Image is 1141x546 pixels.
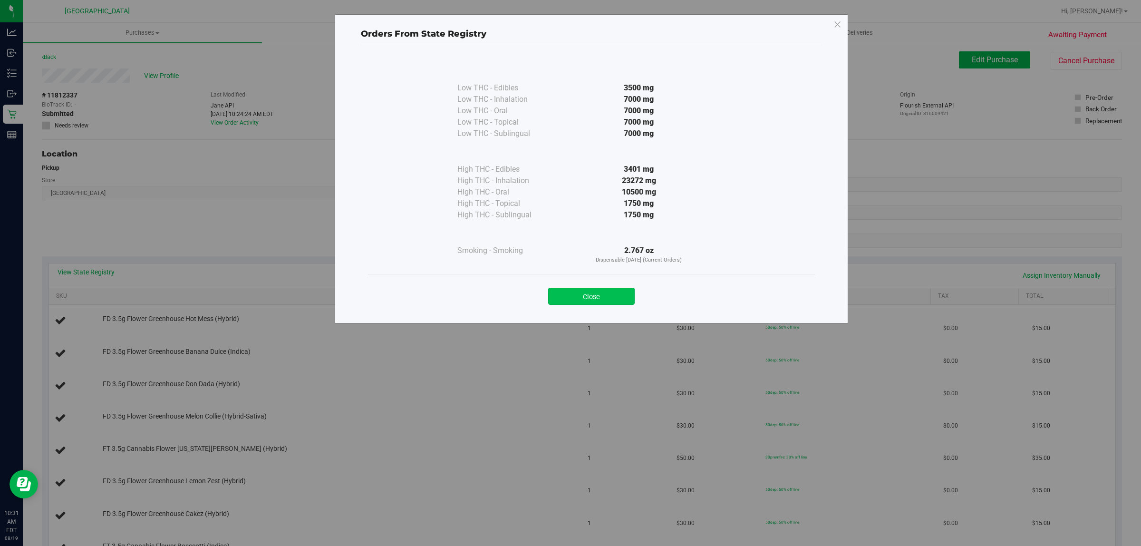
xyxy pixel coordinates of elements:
div: 1750 mg [552,198,725,209]
iframe: Resource center [10,470,38,498]
div: 10500 mg [552,186,725,198]
div: 7000 mg [552,105,725,117]
div: 7000 mg [552,128,725,139]
div: High THC - Oral [457,186,552,198]
div: High THC - Sublingual [457,209,552,221]
div: 1750 mg [552,209,725,221]
div: 3500 mg [552,82,725,94]
div: 7000 mg [552,117,725,128]
div: High THC - Inhalation [457,175,552,186]
div: Low THC - Topical [457,117,552,128]
div: 3401 mg [552,164,725,175]
button: Close [548,288,635,305]
div: Low THC - Oral [457,105,552,117]
div: Low THC - Edibles [457,82,552,94]
div: Smoking - Smoking [457,245,552,256]
span: Orders From State Registry [361,29,486,39]
div: 7000 mg [552,94,725,105]
div: 2.767 oz [552,245,725,264]
div: 23272 mg [552,175,725,186]
div: High THC - Edibles [457,164,552,175]
p: Dispensable [DATE] (Current Orders) [552,256,725,264]
div: Low THC - Sublingual [457,128,552,139]
div: Low THC - Inhalation [457,94,552,105]
div: High THC - Topical [457,198,552,209]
